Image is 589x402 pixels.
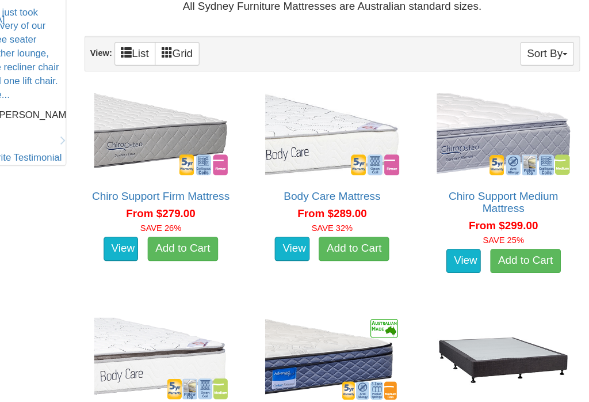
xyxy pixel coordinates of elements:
a: Body Care Mattress [297,183,390,194]
a: List [136,41,175,63]
img: Body Care Mattress with Pillow Top [113,301,247,385]
span: From $299.00 [474,210,540,222]
p: [PERSON_NAME] [12,104,89,117]
span: From $279.00 [147,199,213,210]
a: Add to Cart [331,227,398,250]
button: Sort By [523,41,575,63]
a: Add to Cart [167,227,235,250]
a: Grid [174,41,217,63]
img: Body Care Mattress [277,87,410,171]
a: Chiro Support Firm Mattress [114,183,246,194]
span: From $289.00 [311,199,377,210]
font: SAVE 25% [488,225,527,234]
a: Write Testimonial [16,146,85,156]
img: Contour Enhance MediumFirm Mattress [277,301,410,385]
img: Premium Ensemble Base Only - 6 Colours Available [441,301,574,385]
strong: View: [113,47,133,56]
a: View [289,227,322,250]
a: Add to Cart [495,238,562,261]
font: SAVE 32% [324,214,363,223]
b: by [12,105,23,115]
img: Chiro Support Medium Mattress [441,87,574,171]
a: Chiro Support Medium Mattress [455,183,560,206]
a: We just took delivery of our three seater leather lounge, one recliner chair and one lift chair. ... [12,7,83,96]
font: SAVE 26% [160,214,200,223]
a: View [125,227,159,250]
a: View [453,238,486,261]
img: Chiro Support Firm Mattress [113,87,247,171]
